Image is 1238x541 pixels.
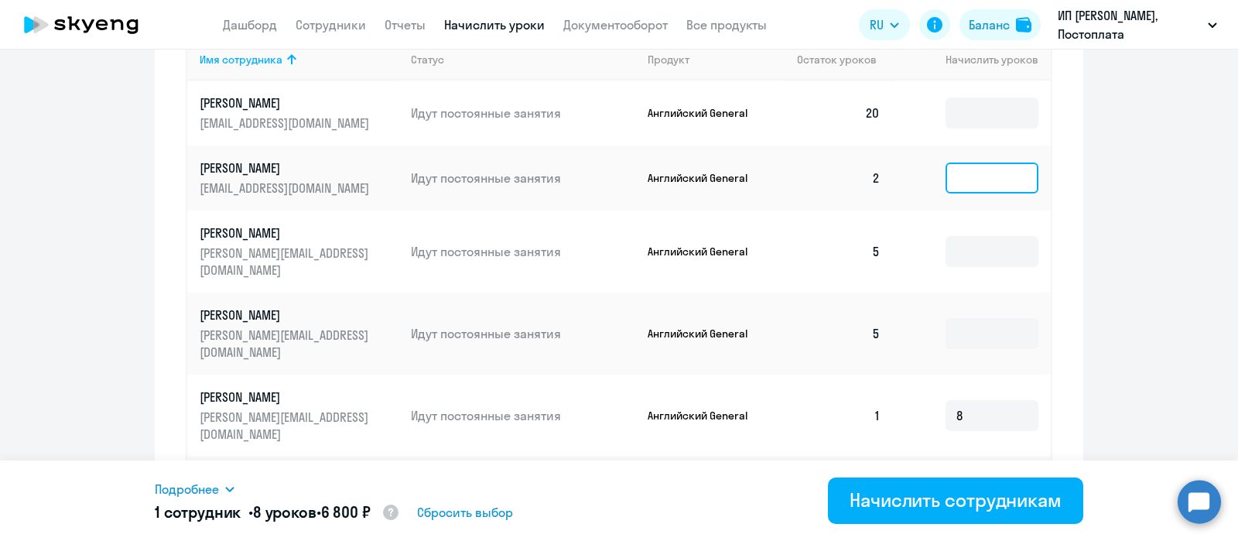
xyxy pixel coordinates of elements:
p: Английский General [648,327,764,341]
a: Все продукты [686,17,767,33]
div: Баланс [969,15,1010,34]
p: Английский General [648,106,764,120]
div: Начислить сотрудникам [850,488,1062,512]
a: [PERSON_NAME][EMAIL_ADDRESS][DOMAIN_NAME] [200,94,398,132]
p: Английский General [648,245,764,259]
div: Продукт [648,53,689,67]
p: [PERSON_NAME] [200,224,373,241]
span: Остаток уроков [797,53,877,67]
td: 5 [785,211,893,293]
p: [PERSON_NAME][EMAIL_ADDRESS][DOMAIN_NAME] [200,409,373,443]
span: 6 800 ₽ [321,502,371,522]
p: Английский General [648,409,764,423]
p: Идут постоянные занятия [411,243,635,260]
h5: 1 сотрудник • • [155,502,400,525]
div: Статус [411,53,444,67]
img: balance [1016,17,1031,33]
td: 33 [785,457,893,522]
td: 20 [785,80,893,146]
div: Имя сотрудника [200,53,398,67]
td: 2 [785,146,893,211]
p: [PERSON_NAME][EMAIL_ADDRESS][DOMAIN_NAME] [200,327,373,361]
a: [PERSON_NAME][EMAIL_ADDRESS][DOMAIN_NAME] [200,159,398,197]
p: Идут постоянные занятия [411,169,635,187]
p: Идут постоянные занятия [411,407,635,424]
td: 5 [785,293,893,375]
span: RU [870,15,884,34]
span: 8 уроков [253,502,316,522]
p: Идут постоянные занятия [411,325,635,342]
a: Документооборот [563,17,668,33]
a: Начислить уроки [444,17,545,33]
p: [PERSON_NAME] [200,94,373,111]
a: [PERSON_NAME][PERSON_NAME][EMAIL_ADDRESS][DOMAIN_NAME] [200,224,398,279]
p: [EMAIL_ADDRESS][DOMAIN_NAME] [200,115,373,132]
span: Сбросить выбор [417,503,513,522]
button: Балансbalance [959,9,1041,40]
button: RU [859,9,910,40]
div: Продукт [648,53,785,67]
td: 1 [785,375,893,457]
a: [PERSON_NAME][PERSON_NAME][EMAIL_ADDRESS][DOMAIN_NAME] [200,306,398,361]
p: [EMAIL_ADDRESS][DOMAIN_NAME] [200,180,373,197]
div: Остаток уроков [797,53,893,67]
p: Английский General [648,171,764,185]
button: Начислить сотрудникам [828,478,1083,524]
div: Имя сотрудника [200,53,282,67]
p: [PERSON_NAME] [200,306,373,324]
p: ИП [PERSON_NAME], Постоплата [1058,6,1202,43]
a: [PERSON_NAME][PERSON_NAME][EMAIL_ADDRESS][DOMAIN_NAME] [200,389,398,443]
p: [PERSON_NAME] [200,389,373,406]
a: Сотрудники [296,17,366,33]
a: Дашборд [223,17,277,33]
button: ИП [PERSON_NAME], Постоплата [1050,6,1225,43]
p: [PERSON_NAME][EMAIL_ADDRESS][DOMAIN_NAME] [200,245,373,279]
th: Начислить уроков [893,39,1051,80]
span: Подробнее [155,480,219,498]
div: Статус [411,53,635,67]
p: Идут постоянные занятия [411,104,635,122]
p: [PERSON_NAME] [200,159,373,176]
a: Отчеты [385,17,426,33]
